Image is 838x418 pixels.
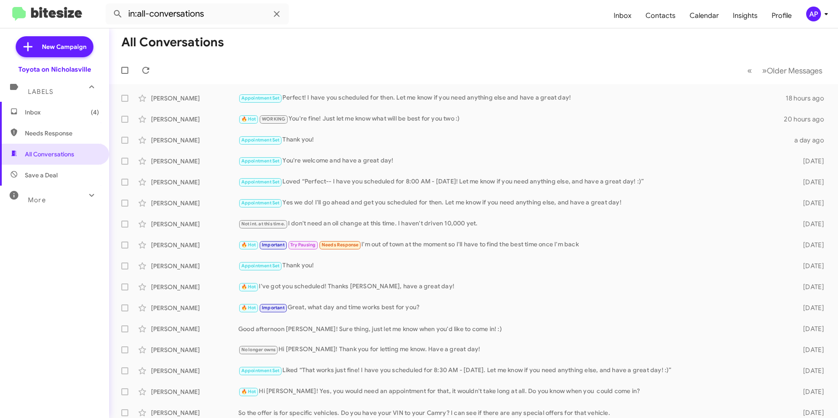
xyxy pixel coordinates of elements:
[262,242,285,248] span: Important
[238,114,784,124] div: You're fine! Just let me know what will be best for you two :)
[241,158,280,164] span: Appointment Set
[241,263,280,269] span: Appointment Set
[91,108,99,117] span: (4)
[742,62,757,79] button: Previous
[238,177,789,187] div: Loved “Perfect-- I have you scheduled for 8:00 AM - [DATE]! Let me know if you need anything else...
[806,7,821,21] div: AP
[789,325,831,333] div: [DATE]
[238,156,789,166] div: You're welcome and have a great day!
[683,3,726,28] a: Calendar
[789,262,831,270] div: [DATE]
[151,408,238,417] div: [PERSON_NAME]
[238,219,789,229] div: I don't need an oil change at this time. I haven't driven 10,000 yet.
[747,65,752,76] span: «
[742,62,828,79] nav: Page navigation example
[106,3,289,24] input: Search
[151,157,238,166] div: [PERSON_NAME]
[238,303,789,313] div: Great, what day and time works best for you?
[241,284,256,290] span: 🔥 Hot
[25,171,58,180] span: Save a Deal
[25,108,99,117] span: Inbox
[151,366,238,375] div: [PERSON_NAME]
[25,129,99,138] span: Needs Response
[241,242,256,248] span: 🔥 Hot
[789,345,831,354] div: [DATE]
[290,242,316,248] span: Try Pausing
[789,220,831,228] div: [DATE]
[121,35,224,49] h1: All Conversations
[238,282,789,292] div: I've got you scheduled! Thanks [PERSON_NAME], have a great day!
[726,3,765,28] a: Insights
[151,262,238,270] div: [PERSON_NAME]
[241,95,280,101] span: Appointment Set
[25,150,74,159] span: All Conversations
[241,200,280,206] span: Appointment Set
[28,196,46,204] span: More
[18,65,91,74] div: Toyota on Nicholasville
[789,366,831,375] div: [DATE]
[784,115,831,124] div: 20 hours ago
[151,241,238,249] div: [PERSON_NAME]
[767,66,822,76] span: Older Messages
[151,115,238,124] div: [PERSON_NAME]
[789,283,831,291] div: [DATE]
[238,387,789,397] div: Hi [PERSON_NAME]! Yes, you would need an appointment for that, it wouldn't take long at all. Do y...
[241,116,256,122] span: 🔥 Hot
[28,88,53,96] span: Labels
[238,325,789,333] div: Good afternoon [PERSON_NAME]! Sure thing, just let me know when you'd like to come in! :)
[151,199,238,207] div: [PERSON_NAME]
[789,304,831,312] div: [DATE]
[151,387,238,396] div: [PERSON_NAME]
[151,304,238,312] div: [PERSON_NAME]
[238,261,789,271] div: Thank you!
[241,221,285,227] span: Not int. at this time.
[786,94,831,103] div: 18 hours ago
[238,345,789,355] div: Hi [PERSON_NAME]! Thank you for letting me know. Have a great day!
[151,220,238,228] div: [PERSON_NAME]
[151,283,238,291] div: [PERSON_NAME]
[789,387,831,396] div: [DATE]
[241,305,256,311] span: 🔥 Hot
[238,135,789,145] div: Thank you!
[241,137,280,143] span: Appointment Set
[151,94,238,103] div: [PERSON_NAME]
[789,408,831,417] div: [DATE]
[241,179,280,185] span: Appointment Set
[241,368,280,373] span: Appointment Set
[262,116,285,122] span: WORKING
[799,7,828,21] button: AP
[639,3,683,28] a: Contacts
[789,157,831,166] div: [DATE]
[789,178,831,187] div: [DATE]
[151,178,238,187] div: [PERSON_NAME]
[238,93,786,103] div: Perfect! I have you scheduled for then. Let me know if you need anything else and have a great day!
[607,3,639,28] a: Inbox
[151,325,238,333] div: [PERSON_NAME]
[757,62,828,79] button: Next
[151,345,238,354] div: [PERSON_NAME]
[238,198,789,208] div: Yes we do! I'll go ahead and get you scheduled for then. Let me know if you need anything else, a...
[42,42,86,51] span: New Campaign
[241,389,256,394] span: 🔥 Hot
[789,199,831,207] div: [DATE]
[789,136,831,145] div: a day ago
[238,408,789,417] div: So the offer is for specific vehicles. Do you have your VIN to your Camry? I can see if there are...
[151,136,238,145] div: [PERSON_NAME]
[262,305,285,311] span: Important
[238,240,789,250] div: I'm out of town at the moment so I'll have to find the best time once I'm back
[238,366,789,376] div: Liked “That works just fine! I have you scheduled for 8:30 AM - [DATE]. Let me know if you need a...
[762,65,767,76] span: »
[789,241,831,249] div: [DATE]
[765,3,799,28] a: Profile
[16,36,93,57] a: New Campaign
[241,347,276,352] span: No longer owns
[322,242,359,248] span: Needs Response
